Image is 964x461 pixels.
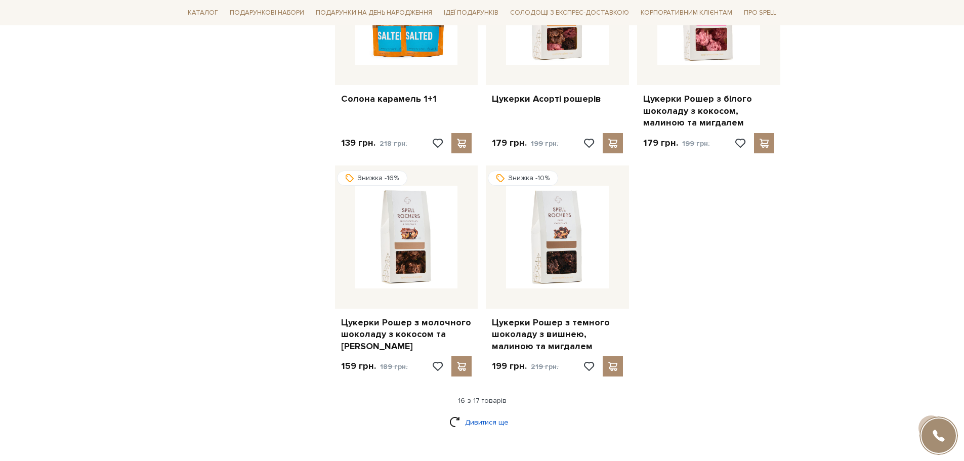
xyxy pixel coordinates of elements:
span: Про Spell [740,5,780,21]
span: Ідеї подарунків [440,5,502,21]
a: Солона карамель 1+1 [341,93,472,105]
span: Подарунки на День народження [312,5,436,21]
span: 218 грн. [380,139,407,148]
span: Подарункові набори [226,5,308,21]
a: Солодощі з експрес-доставкою [506,4,633,21]
p: 179 грн. [492,137,559,149]
p: 139 грн. [341,137,407,149]
span: 199 грн. [682,139,710,148]
a: Цукерки Рошер з темного шоколаду з вишнею, малиною та мигдалем [492,317,623,352]
span: 199 грн. [531,139,559,148]
span: 189 грн. [380,362,408,371]
a: Цукерки Рошер з молочного шоколаду з кокосом та [PERSON_NAME] [341,317,472,352]
div: 16 з 17 товарів [180,396,785,405]
span: Каталог [184,5,222,21]
div: Знижка -10% [488,171,558,186]
p: 199 грн. [492,360,559,372]
p: 179 грн. [643,137,710,149]
div: Знижка -16% [337,171,407,186]
a: Дивитися ще [449,413,515,431]
a: Корпоративним клієнтам [637,4,736,21]
a: Цукерки Рошер з білого шоколаду з кокосом, малиною та мигдалем [643,93,774,129]
span: 219 грн. [531,362,559,371]
a: Цукерки Асорті рошерів [492,93,623,105]
p: 159 грн. [341,360,408,372]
